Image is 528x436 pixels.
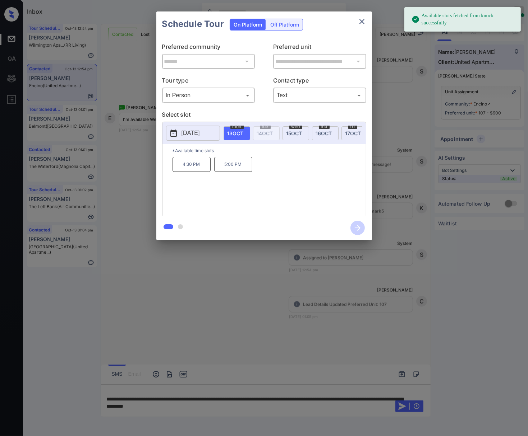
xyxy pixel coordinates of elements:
h2: Schedule Tour [156,11,230,37]
span: 17 OCT [345,130,361,136]
div: date-select [283,126,309,140]
button: close [355,14,369,29]
div: Off Platform [267,19,303,30]
span: thu [319,125,330,129]
span: fri [348,125,357,129]
div: date-select [312,126,339,140]
p: *Available time slots [173,144,366,157]
button: btn-next [346,219,369,237]
p: 4:30 PM [173,157,211,172]
div: Available slots fetched from knock successfully [412,9,515,29]
span: 13 OCT [228,130,244,136]
p: 5:00 PM [214,157,252,172]
div: On Platform [230,19,266,30]
span: 15 OCT [286,130,302,136]
span: 16 OCT [316,130,332,136]
p: Preferred community [162,42,255,54]
div: Text [275,89,364,101]
p: Select slot [162,110,366,122]
div: date-select [224,126,250,140]
p: Tour type [162,76,255,88]
p: Contact type [273,76,366,88]
p: [DATE] [182,129,200,137]
div: In Person [164,89,253,101]
p: Preferred unit [273,42,366,54]
span: mon [230,125,244,129]
span: wed [289,125,302,129]
button: [DATE] [166,126,220,141]
div: date-select [341,126,368,140]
